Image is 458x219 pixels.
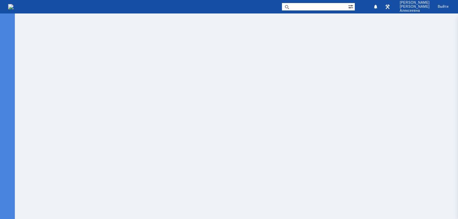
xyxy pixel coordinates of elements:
[8,4,13,9] a: Перейти на домашнюю страницу
[400,1,430,5] span: [PERSON_NAME]
[348,3,355,9] span: Расширенный поиск
[400,9,430,13] span: Алексеевна
[8,4,13,9] img: logo
[383,3,392,11] a: Перейти в интерфейс администратора
[400,5,430,9] span: [PERSON_NAME]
